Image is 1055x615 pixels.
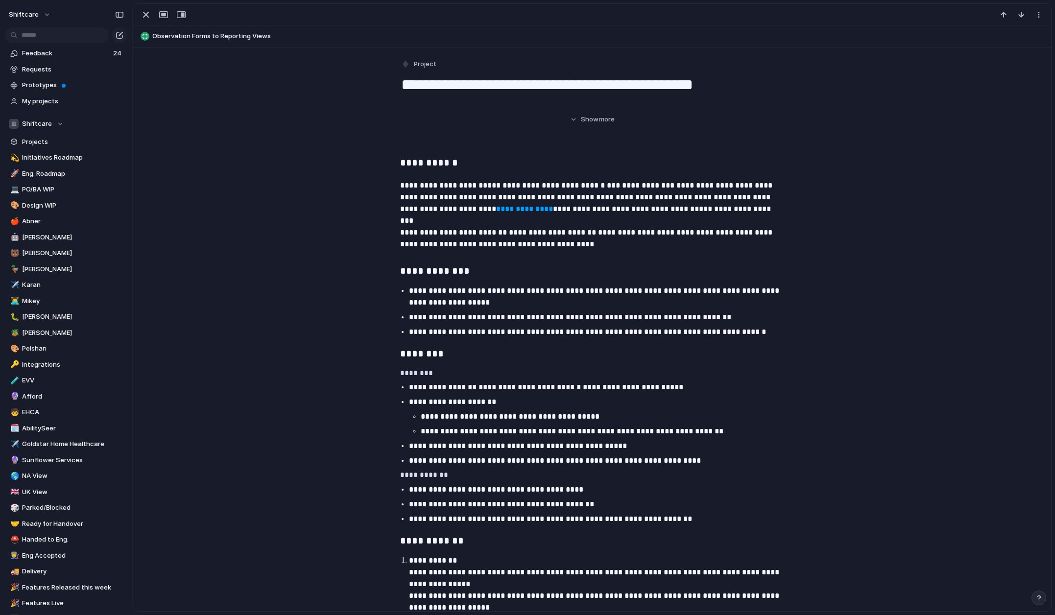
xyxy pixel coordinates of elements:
div: 🧒EHCA [5,405,127,420]
div: 🚚Delivery [5,564,127,579]
button: 💫 [9,153,19,163]
button: 🎨 [9,201,19,211]
div: 🌎 [10,471,17,482]
button: ✈️ [9,280,19,290]
div: 🪴 [10,327,17,338]
a: 🐻[PERSON_NAME] [5,246,127,260]
span: EHCA [22,407,124,417]
span: EVV [22,376,124,385]
button: 🗓️ [9,424,19,433]
span: [PERSON_NAME] [22,328,124,338]
button: 🧒 [9,407,19,417]
a: Feedback24 [5,46,127,61]
span: AbilitySeer [22,424,124,433]
a: 🎉Features Live [5,596,127,611]
a: 🇬🇧UK View [5,485,127,499]
div: 🚀Eng. Roadmap [5,166,127,181]
div: 🐻 [10,248,17,259]
span: Afford [22,392,124,402]
span: Design WIP [22,201,124,211]
button: 🎉 [9,583,19,592]
a: 🔑Integrations [5,357,127,372]
a: 🪴[PERSON_NAME] [5,326,127,340]
a: 🧪EVV [5,373,127,388]
a: 🎨Design WIP [5,198,127,213]
div: 🔮Sunflower Services [5,453,127,468]
span: Features Live [22,598,124,608]
span: [PERSON_NAME] [22,233,124,242]
a: ✈️Karan [5,278,127,292]
button: 🐛 [9,312,19,322]
div: 👨‍💻 [10,295,17,307]
button: 🎲 [9,503,19,513]
button: Project [399,57,439,71]
button: 🤝 [9,519,19,529]
div: 🧪 [10,375,17,386]
button: 🪴 [9,328,19,338]
span: Requests [22,65,124,74]
a: 🤖[PERSON_NAME] [5,230,127,245]
a: 👨‍🏭Eng Accepted [5,548,127,563]
div: ✈️ [10,280,17,291]
a: 🤝Ready for Handover [5,517,127,531]
span: Projects [22,137,124,147]
div: 🚀 [10,168,17,179]
span: Feedback [22,48,110,58]
button: ⛑️ [9,535,19,544]
span: Sunflower Services [22,455,124,465]
button: 🔮 [9,455,19,465]
button: 🌎 [9,471,19,481]
a: 🌎NA View [5,469,127,483]
span: Initiatives Roadmap [22,153,124,163]
button: Shiftcare [5,117,127,131]
div: 🎉 [10,582,17,593]
button: 🐻 [9,248,19,258]
button: 🇬🇧 [9,487,19,497]
button: 🧪 [9,376,19,385]
span: [PERSON_NAME] [22,312,124,322]
button: 👨‍💻 [9,296,19,306]
a: 🦆[PERSON_NAME] [5,262,127,277]
span: Features Released this week [22,583,124,592]
span: more [599,115,615,124]
button: 🍎 [9,216,19,226]
a: 🎲Parked/Blocked [5,500,127,515]
a: My projects [5,94,127,109]
div: ✈️ [10,439,17,450]
a: 💫Initiatives Roadmap [5,150,127,165]
a: 🎉Features Released this week [5,580,127,595]
div: 🚚 [10,566,17,577]
div: 🐛 [10,311,17,323]
span: Prototypes [22,80,124,90]
a: 🔮Afford [5,389,127,404]
div: 👨‍💻Mikey [5,294,127,308]
div: ⛑️Handed to Eng. [5,532,127,547]
button: 🚚 [9,567,19,576]
a: 🗓️AbilitySeer [5,421,127,436]
button: 🔑 [9,360,19,370]
span: Handed to Eng. [22,535,124,544]
button: 🚀 [9,169,19,179]
span: Peishan [22,344,124,354]
span: Eng Accepted [22,551,124,561]
a: 🎨Peishan [5,341,127,356]
div: 🎉 [10,598,17,609]
div: 🤝 [10,518,17,529]
div: ⛑️ [10,534,17,545]
button: 🤖 [9,233,19,242]
a: Prototypes [5,78,127,93]
a: 💻PO/BA WIP [5,182,127,197]
div: 💫 [10,152,17,164]
div: 🇬🇧 [10,486,17,497]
